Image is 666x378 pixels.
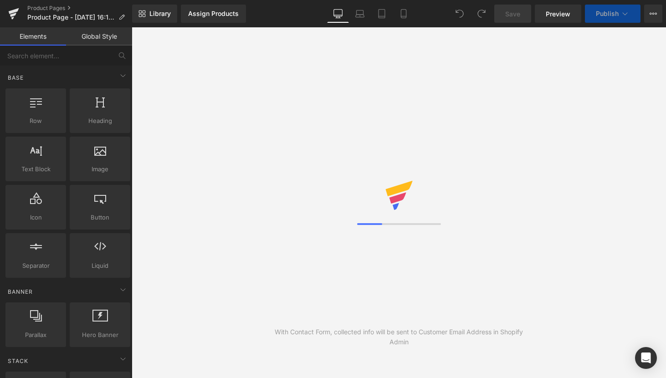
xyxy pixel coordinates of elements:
span: Preview [546,9,570,19]
span: Save [505,9,520,19]
a: Mobile [393,5,415,23]
div: With Contact Form, collected info will be sent to Customer Email Address in Shopify Admin [265,327,533,347]
div: Assign Products [188,10,239,17]
span: Row [8,116,63,126]
span: Banner [7,287,34,296]
a: Desktop [327,5,349,23]
span: Product Page - [DATE] 16:12:52 [27,14,115,21]
span: Icon [8,213,63,222]
span: Separator [8,261,63,271]
div: Open Intercom Messenger [635,347,657,369]
span: Publish [596,10,619,17]
a: Global Style [66,27,132,46]
button: Undo [451,5,469,23]
span: Text Block [8,164,63,174]
span: Image [72,164,128,174]
button: Redo [472,5,491,23]
span: Heading [72,116,128,126]
a: Laptop [349,5,371,23]
a: Tablet [371,5,393,23]
button: More [644,5,662,23]
span: Library [149,10,171,18]
a: New Library [132,5,177,23]
span: Liquid [72,261,128,271]
button: Publish [585,5,640,23]
span: Button [72,213,128,222]
span: Base [7,73,25,82]
a: Product Pages [27,5,132,12]
span: Stack [7,357,29,365]
span: Parallax [8,330,63,340]
a: Preview [535,5,581,23]
span: Hero Banner [72,330,128,340]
